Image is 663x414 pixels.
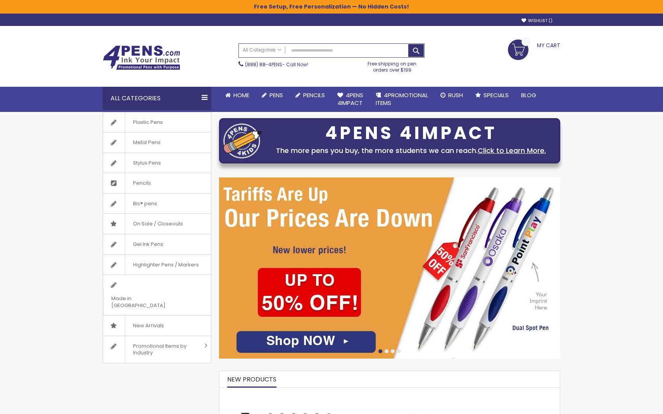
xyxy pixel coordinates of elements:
span: Stylus Pens [125,153,169,173]
a: 4PROMOTIONALITEMS [369,87,434,112]
span: Pens [269,91,283,99]
a: Made in [GEOGRAPHIC_DATA] [103,275,211,315]
a: Click to Learn More. [478,146,546,155]
a: All Categories [239,44,285,57]
span: New Arrivals [125,316,172,336]
span: Made in [GEOGRAPHIC_DATA] [103,289,192,315]
a: Pencils [103,173,211,193]
a: Promotional Items by Industry [103,336,211,363]
a: New Arrivals [103,316,211,336]
span: Specials [483,91,509,99]
span: New Products [227,375,276,384]
a: On Sale / Closeouts [103,214,211,234]
span: - Call Now! [245,61,308,68]
span: All Categories [243,47,281,53]
span: 4Pens 4impact [337,91,363,107]
div: The more pens you buy, the more students we can reach. [266,145,556,156]
span: On Sale / Closeouts [125,214,191,234]
a: Wishlist [521,18,552,24]
span: Highlighter Pens / Markers [125,255,207,275]
a: Bic® pens [103,194,211,214]
a: Home [219,87,256,104]
span: Rush [448,91,463,99]
span: Bic® pens [125,194,165,214]
a: Specials [469,87,515,104]
span: Pencils [125,173,159,193]
span: Gel Ink Pens [125,234,171,254]
a: Pencils [289,87,331,104]
a: Highlighter Pens / Markers [103,255,211,275]
a: Pens [256,87,289,104]
a: Stylus Pens [103,153,211,173]
a: Blog [515,87,542,104]
div: 4PENS 4IMPACT [266,125,556,141]
img: 4Pens Custom Pens and Promotional Products [103,45,180,70]
a: 4Pens4impact [331,87,369,112]
span: Home [233,91,249,99]
span: Blog [521,91,536,99]
span: Pencils [303,91,325,99]
a: Gel Ink Pens [103,234,211,254]
span: Plastic Pens [125,112,171,132]
a: The Barton Custom Pens Special Offer [219,391,355,398]
span: 4PROMOTIONAL ITEMS [376,91,428,107]
div: Free shipping on pen orders over $199 [360,58,425,73]
span: Metal Pens [125,132,168,153]
span: Promotional Items by Industry [125,336,202,363]
a: (888) 88-4PENS [245,61,282,68]
a: Custom Soft Touch Metal Pen - Stylus Top [363,391,483,398]
img: /cheap-promotional-products.html [219,177,560,359]
a: Rush [434,87,469,104]
img: four_pen_logo.png [223,123,262,158]
a: Plastic Pens [103,112,211,132]
div: All Categories [103,87,211,110]
a: Metal Pens [103,132,211,153]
